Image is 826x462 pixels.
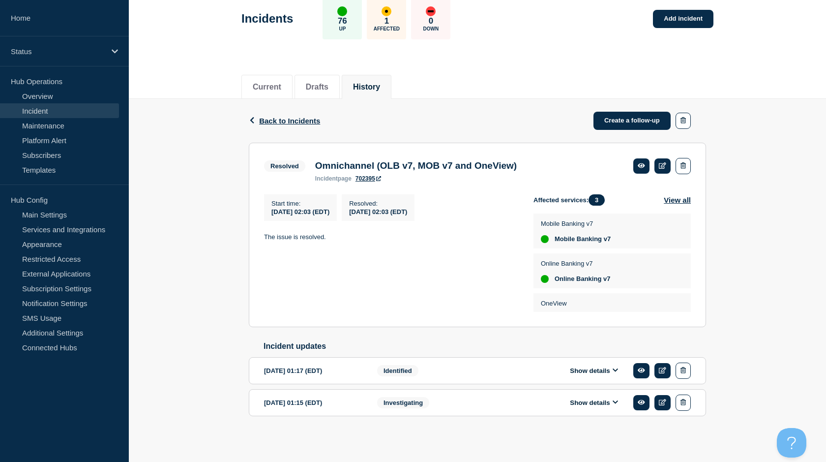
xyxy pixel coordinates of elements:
[339,26,346,31] p: Up
[653,10,713,28] a: Add incident
[555,235,611,243] span: Mobile Banking v7
[241,12,293,26] h1: Incidents
[382,6,391,16] div: affected
[423,26,439,31] p: Down
[264,395,362,411] div: [DATE] 01:15 (EDT)
[353,83,380,92] button: History
[349,200,407,207] p: Resolved :
[377,365,418,376] span: Identified
[426,6,436,16] div: down
[253,83,281,92] button: Current
[271,200,329,207] p: Start time :
[567,367,621,375] button: Show details
[664,194,691,206] button: View all
[541,220,611,227] p: Mobile Banking v7
[355,175,381,182] a: 702395
[777,428,806,458] iframe: Help Scout Beacon - Open
[315,175,352,182] p: page
[11,47,105,56] p: Status
[541,235,549,243] div: up
[315,160,517,171] h3: Omnichannel (OLB v7, MOB v7 and OneView)
[567,399,621,407] button: Show details
[264,160,305,172] span: Resolved
[349,208,407,216] span: [DATE] 02:03 (EDT)
[338,16,347,26] p: 76
[264,342,706,351] h2: Incident updates
[306,83,328,92] button: Drafts
[589,194,605,206] span: 3
[377,397,429,408] span: Investigating
[264,233,518,242] p: The issue is resolved.
[429,16,433,26] p: 0
[555,275,610,283] span: Online Banking v7
[384,16,389,26] p: 1
[249,117,320,125] button: Back to Incidents
[541,275,549,283] div: up
[259,117,320,125] span: Back to Incidents
[271,208,329,216] span: [DATE] 02:03 (EDT)
[541,300,582,307] p: OneView
[264,363,362,379] div: [DATE] 01:17 (EDT)
[541,260,610,267] p: Online Banking v7
[593,112,671,130] a: Create a follow-up
[374,26,400,31] p: Affected
[337,6,347,16] div: up
[533,194,610,206] span: Affected services:
[315,175,338,182] span: incident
